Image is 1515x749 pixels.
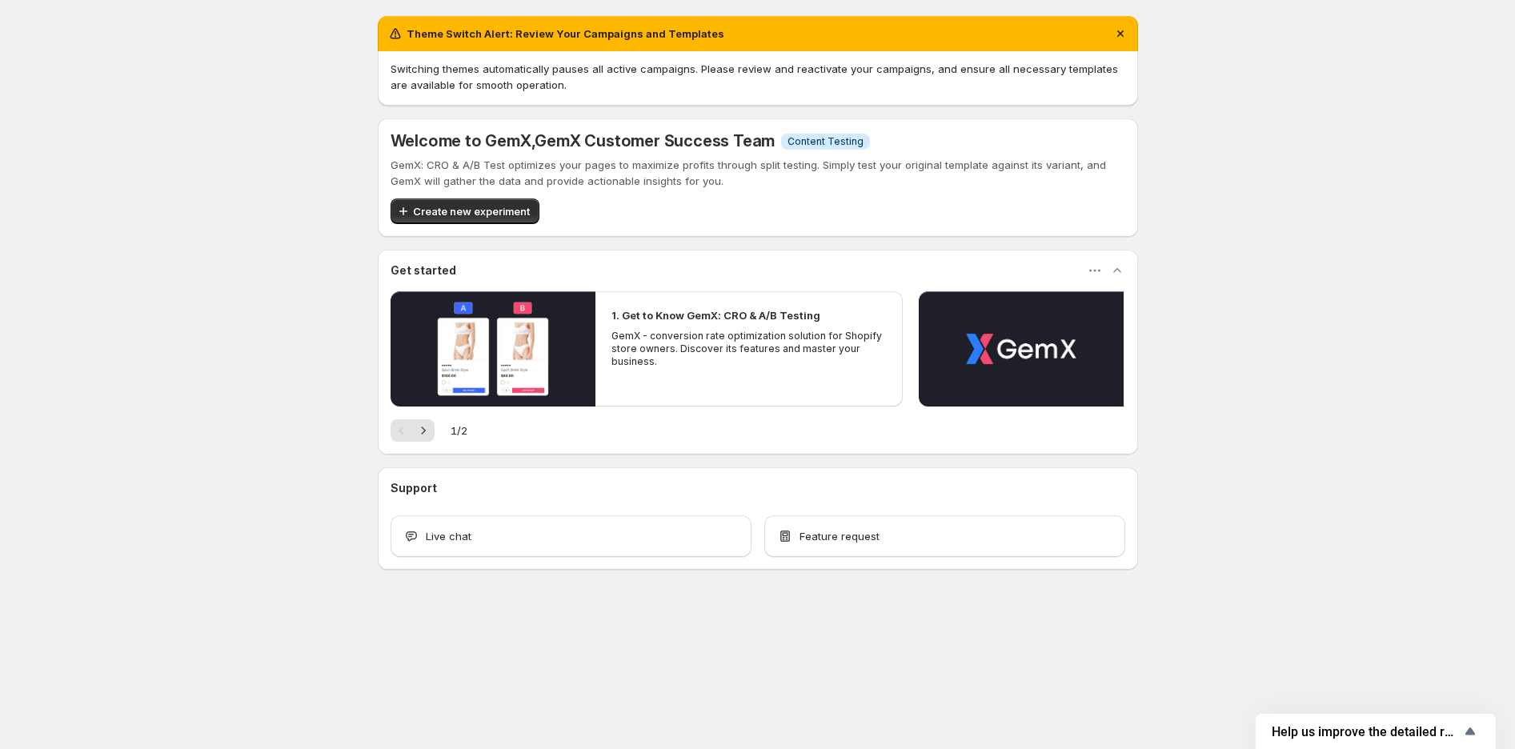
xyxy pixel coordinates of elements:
[391,262,456,278] h3: Get started
[919,291,1124,407] button: Play video
[1109,22,1132,45] button: Dismiss notification
[531,131,776,150] span: , GemX Customer Success Team
[407,26,724,42] h2: Theme Switch Alert: Review Your Campaigns and Templates
[611,330,887,368] p: GemX - conversion rate optimization solution for Shopify store owners. Discover its features and ...
[391,157,1125,189] p: GemX: CRO & A/B Test optimizes your pages to maximize profits through split testing. Simply test ...
[1272,722,1480,741] button: Show survey - Help us improve the detailed report for A/B campaigns
[1272,724,1461,739] span: Help us improve the detailed report for A/B campaigns
[391,131,776,150] h5: Welcome to GemX
[391,198,539,224] button: Create new experiment
[391,419,435,442] nav: Pagination
[391,480,437,496] h3: Support
[426,528,471,544] span: Live chat
[413,203,530,219] span: Create new experiment
[412,419,435,442] button: Next
[611,307,820,323] h2: 1. Get to Know GemX: CRO & A/B Testing
[391,62,1118,91] span: Switching themes automatically pauses all active campaigns. Please review and reactivate your cam...
[788,135,864,148] span: Content Testing
[391,291,595,407] button: Play video
[451,423,467,439] span: 1 / 2
[800,528,880,544] span: Feature request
